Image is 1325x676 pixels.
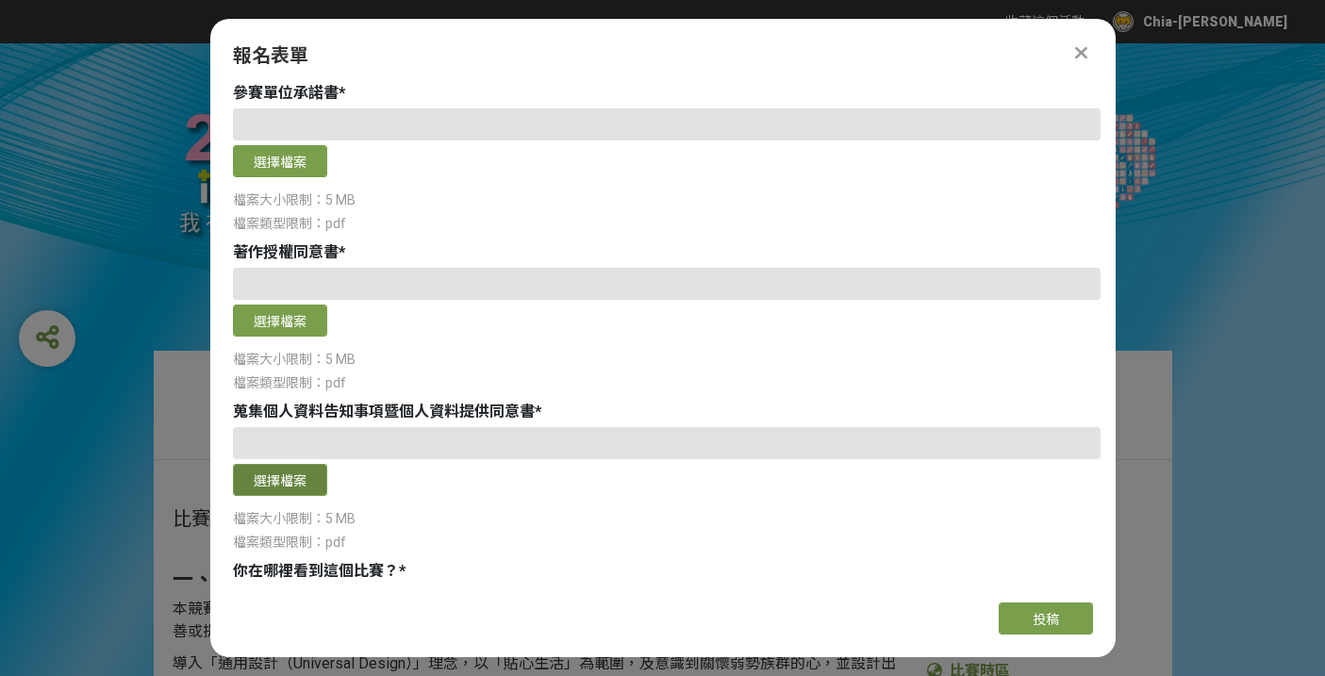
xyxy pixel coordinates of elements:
[233,535,346,550] span: 檔案類型限制：pdf
[173,600,897,640] span: 將徵選符合主題概念表現的通用設計作品，包含身心障礙與高齡者輔具通用設計及其他能夠改善或提升生活品質，增加生活便利性，促進環境永續發展概念之通用產品設計。
[233,84,339,102] span: 參賽單位承諾書
[233,44,308,67] span: 報名表單
[154,81,1172,262] img: 2025年ICARE身心障礙與高齡者輔具產品通用設計競賽
[1033,612,1059,627] span: 投稿
[233,192,356,207] span: 檔案大小限制：5 MB
[233,145,327,177] button: 選擇檔案
[173,568,297,591] strong: 一、活動目的
[233,403,535,420] span: 蒐集個人資料告知事項暨個人資料提供同意書
[233,305,327,337] button: 選擇檔案
[233,352,356,367] span: 檔案大小限制：5 MB
[233,562,399,580] span: 你在哪裡看到這個比賽？
[233,464,327,496] button: 選擇檔案
[233,243,339,261] span: 著作授權同意書
[1005,14,1085,29] span: 收藏這個活動
[233,216,346,231] span: 檔案類型限制：pdf
[233,511,356,526] span: 檔案大小限制：5 MB
[233,375,346,390] span: 檔案類型限制：pdf
[173,507,908,530] h1: 比賽說明
[173,600,218,618] span: 本競賽
[999,602,1093,635] button: 投稿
